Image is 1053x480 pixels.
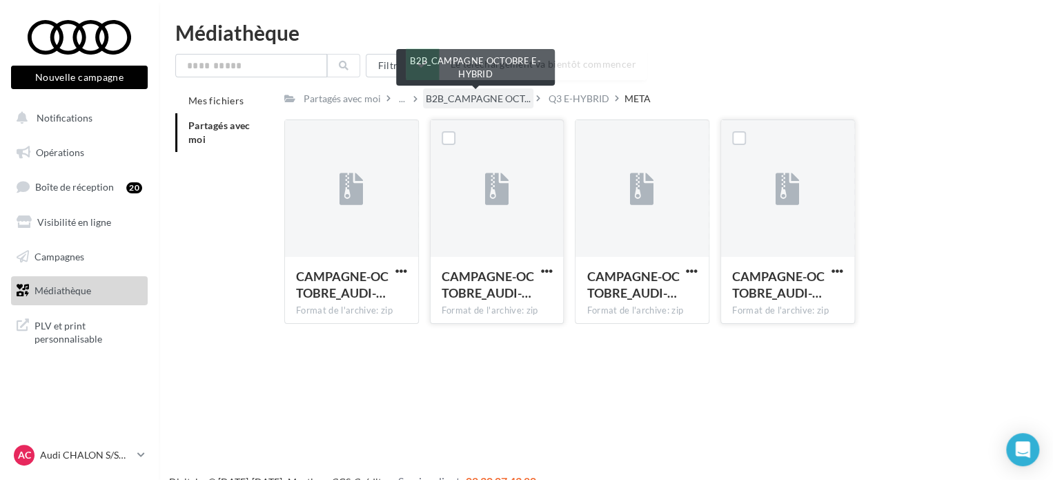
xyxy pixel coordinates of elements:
[8,104,145,133] button: Notifications
[549,92,609,106] div: Q3 E-HYBRID
[732,305,843,317] div: Format de l'archive: zip
[11,66,148,89] button: Nouvelle campagne
[35,285,91,296] span: Médiathèque
[126,182,142,193] div: 20
[11,442,148,468] a: AC Audi CHALON S/SAONE
[624,92,651,106] div: META
[426,92,531,106] span: B2B_CAMPAGNE OCT...
[37,216,111,228] span: Visibilité en ligne
[8,311,150,352] a: PLV et print personnalisable
[296,269,388,300] span: CAMPAGNE-OCTOBRE_AUDI-BUSINESS_NOUVELLE-Q3-E-HYBRID_POSTLINK-VERTICAL-1080x1920_META
[8,276,150,305] a: Médiathèque
[442,305,553,317] div: Format de l'archive: zip
[396,49,555,86] div: B2B_CAMPAGNE OCTOBRE E-HYBRID
[35,250,84,262] span: Campagnes
[732,269,825,300] span: CAMPAGNE-OCTOBRE_AUDI-BUSINESS_NOUVELLE-Q3-E-HYBRID_CARROUSEL-CARRE-1080x1080_META
[35,316,142,346] span: PLV et print personnalisable
[587,269,679,300] span: CAMPAGNE-OCTOBRE_AUDI-BUSINESS_NOUVELLE-Q3-E-HYBRID_CARROUSEL-VERTICAL-1080x1920_META
[304,92,381,106] div: Partagés avec moi
[8,138,150,167] a: Opérations
[8,242,150,271] a: Campagnes
[35,181,114,193] span: Boîte de réception
[8,208,150,237] a: Visibilité en ligne
[406,48,647,80] div: Le téléchargement va bientôt commencer
[366,54,447,77] button: Filtrer par
[396,89,408,108] div: ...
[175,22,1036,43] div: Médiathèque
[18,448,31,462] span: AC
[36,146,84,158] span: Opérations
[188,119,250,145] span: Partagés avec moi
[296,305,407,317] div: Format de l'archive: zip
[37,112,92,124] span: Notifications
[587,305,698,317] div: Format de l'archive: zip
[1006,433,1039,466] div: Open Intercom Messenger
[188,95,244,106] span: Mes fichiers
[40,448,132,462] p: Audi CHALON S/SAONE
[8,172,150,202] a: Boîte de réception20
[442,269,534,300] span: CAMPAGNE-OCTOBRE_AUDI-BUSINESS_NOUVELLE-Q3-E-HYBRID_POSTLINK-CARRE-1080x1080_META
